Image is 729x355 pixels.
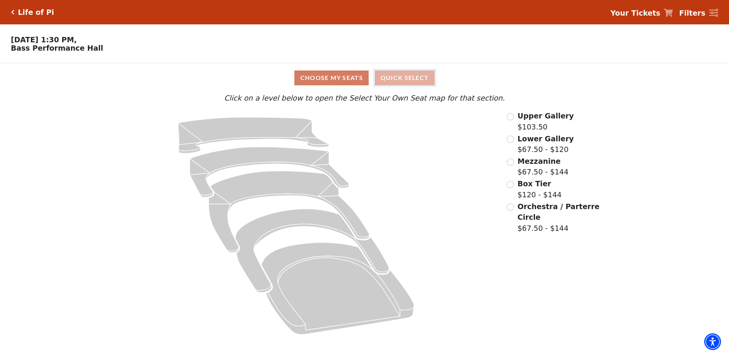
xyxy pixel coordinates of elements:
label: $67.50 - $120 [517,133,574,155]
p: Click on a level below to open the Select Your Own Seat map for that section. [96,93,633,104]
input: Lower Gallery$67.50 - $120 [507,136,514,143]
span: Orchestra / Parterre Circle [517,202,599,222]
path: Orchestra / Parterre Circle - Seats Available: 34 [262,243,414,335]
input: Orchestra / Parterre Circle$67.50 - $144 [507,203,514,211]
h5: Life of Pi [18,8,54,17]
label: $120 - $144 [517,178,562,200]
a: Filters [679,8,718,19]
span: Mezzanine [517,157,560,165]
path: Lower Gallery - Seats Available: 60 [190,147,349,198]
a: Click here to go back to filters [11,10,14,15]
strong: Your Tickets [610,9,660,17]
button: Quick Select [375,70,435,85]
label: $103.50 [517,110,574,132]
input: Mezzanine$67.50 - $144 [507,158,514,166]
div: Accessibility Menu [704,333,721,350]
strong: Filters [679,9,705,17]
span: Upper Gallery [517,112,574,120]
path: Upper Gallery - Seats Available: 163 [178,117,329,154]
label: $67.50 - $144 [517,156,568,177]
input: Box Tier$120 - $144 [507,181,514,188]
label: $67.50 - $144 [517,201,601,234]
input: Upper Gallery$103.50 [507,113,514,120]
span: Lower Gallery [517,134,574,143]
span: Box Tier [517,179,551,188]
a: Your Tickets [610,8,673,19]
